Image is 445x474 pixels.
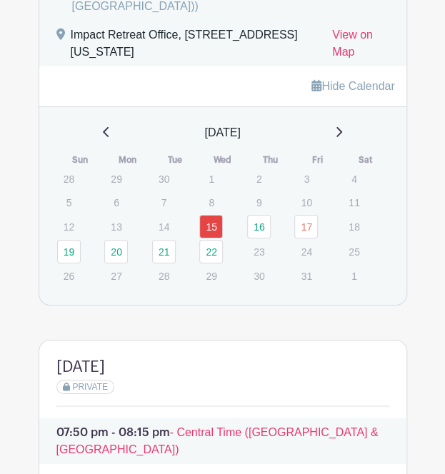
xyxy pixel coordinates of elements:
p: 12 [57,216,81,238]
a: View on Map [332,26,389,66]
th: Wed [199,153,246,167]
th: Mon [104,153,151,167]
p: 13 [104,216,128,238]
p: 29 [104,168,128,190]
p: 3 [294,168,318,190]
th: Thu [246,153,294,167]
h4: [DATE] [56,358,105,377]
p: 8 [199,191,223,213]
p: 2 [247,168,271,190]
p: 31 [294,265,318,287]
th: Sat [341,153,389,167]
span: [DATE] [204,124,240,141]
div: Impact Retreat Office, [STREET_ADDRESS][US_STATE] [71,26,321,66]
th: Fri [294,153,341,167]
a: 20 [104,240,128,263]
span: - Central Time ([GEOGRAPHIC_DATA] & [GEOGRAPHIC_DATA]) [56,426,379,455]
a: 22 [199,240,223,263]
p: 25 [342,241,366,263]
a: 15 [199,215,223,238]
p: 18 [342,216,366,238]
a: 16 [247,215,271,238]
p: 29 [199,265,223,287]
a: 17 [294,215,318,238]
p: 1 [342,265,366,287]
p: 26 [57,265,81,287]
p: 28 [57,168,81,190]
p: 30 [247,265,271,287]
p: 11 [342,191,366,213]
p: 6 [104,191,128,213]
th: Tue [151,153,199,167]
a: 19 [57,240,81,263]
p: 14 [152,216,176,238]
p: 4 [342,168,366,190]
span: PRIVATE [72,382,108,392]
p: 23 [247,241,271,263]
p: 28 [152,265,176,287]
p: 7 [152,191,176,213]
a: Hide Calendar [311,80,394,92]
p: 9 [247,191,271,213]
p: 30 [152,168,176,190]
p: 24 [294,241,318,263]
p: 10 [294,191,318,213]
a: 21 [152,240,176,263]
th: Sun [56,153,104,167]
p: 1 [199,168,223,190]
p: 07:50 pm - 08:15 pm [39,418,406,464]
p: 27 [104,265,128,287]
p: 5 [57,191,81,213]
